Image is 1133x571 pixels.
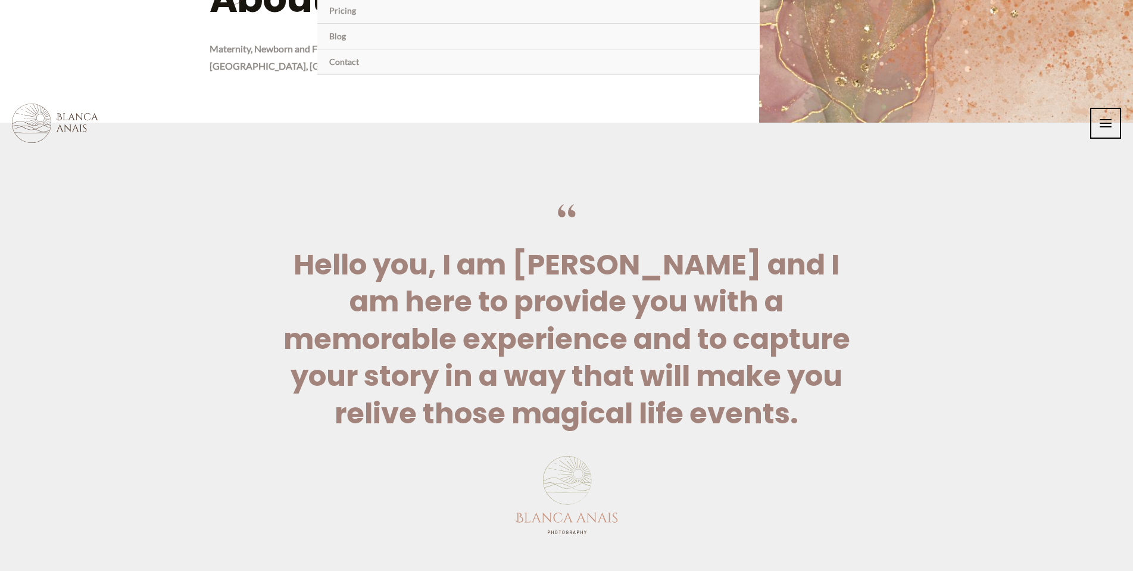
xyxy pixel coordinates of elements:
a: Blog [317,24,760,49]
img: Blanca Anais Photography [12,104,98,143]
a: Contact [317,49,760,75]
h2: Hello you, I am [PERSON_NAME] and I am here to provide you with a memorable experience and to cap... [281,247,853,432]
div: “ [281,199,853,247]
